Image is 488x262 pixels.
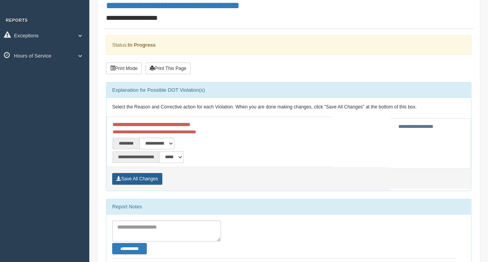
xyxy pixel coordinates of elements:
[112,173,162,185] button: Save
[106,35,471,55] div: Status:
[106,98,471,117] div: Select the Reason and Corrective action for each Violation. When you are done making changes, cli...
[106,63,142,74] button: Print Mode
[106,82,471,98] div: Explanation for Possible DOT Violation(s)
[128,42,156,48] strong: In Progress
[112,243,147,254] button: Change Filter Options
[146,63,191,74] button: Print This Page
[106,199,471,215] div: Report Notes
